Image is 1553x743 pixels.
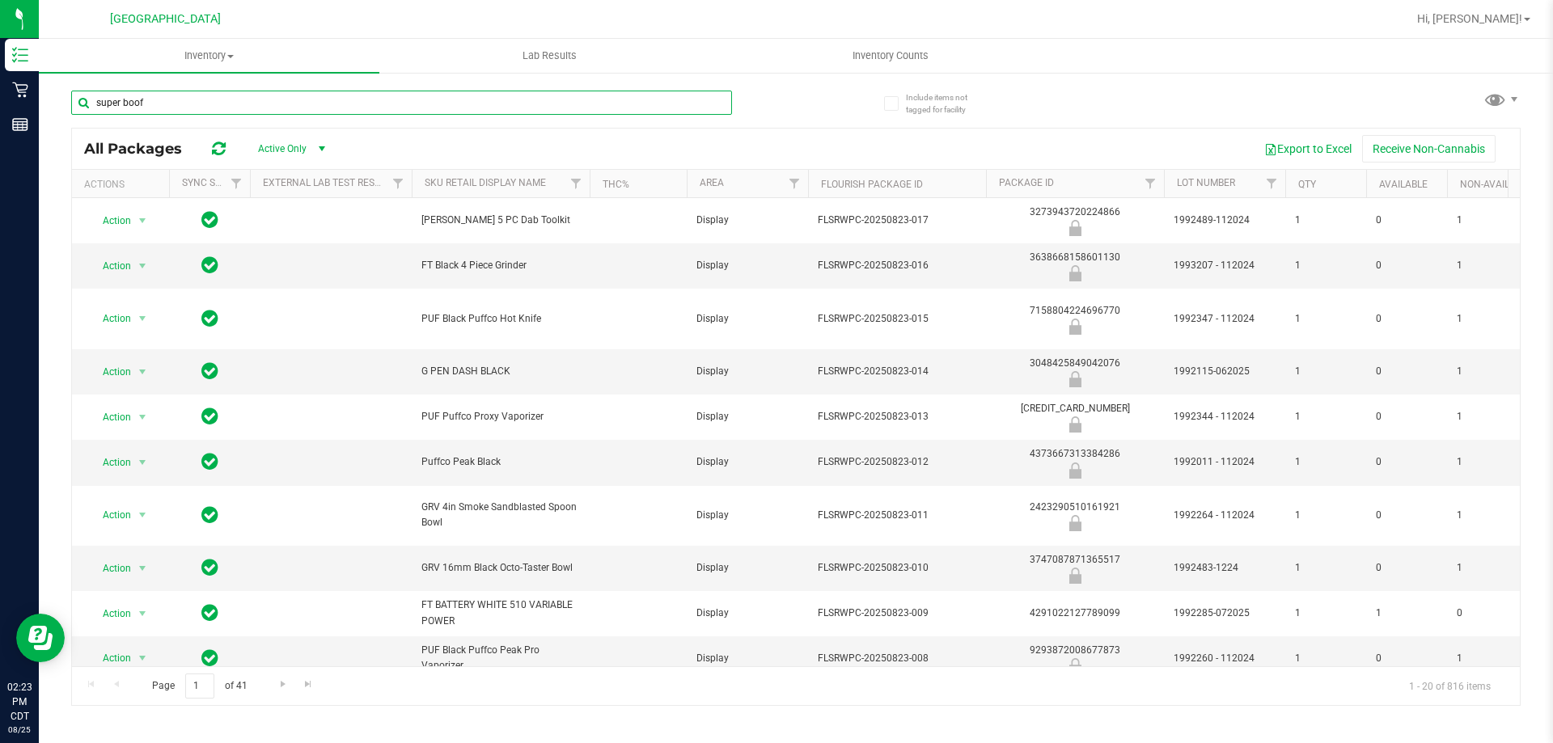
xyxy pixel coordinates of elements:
[984,500,1166,531] div: 2423290510161921
[182,177,244,188] a: Sync Status
[421,560,580,576] span: GRV 16mm Black Octo-Taster Bowl
[88,647,132,669] span: Action
[1457,454,1518,470] span: 1
[133,647,153,669] span: select
[1174,508,1276,523] span: 1992264 - 112024
[12,82,28,98] inline-svg: Retail
[385,170,412,197] a: Filter
[88,504,132,526] span: Action
[1376,508,1437,523] span: 0
[133,361,153,383] span: select
[201,556,218,579] span: In Sync
[818,258,976,273] span: FLSRWPC-20250823-016
[39,49,379,63] span: Inventory
[984,401,1166,433] div: [CREDIT_CARD_NUMBER]
[421,258,580,273] span: FT Black 4 Piece Grinder
[223,170,250,197] a: Filter
[201,307,218,330] span: In Sync
[984,416,1166,433] div: Quarantine
[1376,311,1437,327] span: 0
[1174,454,1276,470] span: 1992011 - 112024
[1376,258,1437,273] span: 0
[421,643,580,673] span: PUF Black Puffco Peak Pro Vaporizer
[1295,364,1356,379] span: 1
[696,560,798,576] span: Display
[696,409,798,424] span: Display
[1379,179,1428,190] a: Available
[88,255,132,277] span: Action
[1362,135,1496,163] button: Receive Non-Cannabis
[984,446,1166,478] div: 4373667313384286
[984,371,1166,387] div: Quarantine
[133,255,153,277] span: select
[818,454,976,470] span: FLSRWPC-20250823-012
[1174,606,1276,621] span: 1992285-072025
[1295,409,1356,424] span: 1
[984,303,1166,335] div: 7158804224696770
[263,177,390,188] a: External Lab Test Result
[421,597,580,628] span: FT BATTERY WHITE 510 VARIABLE POWER
[696,213,798,228] span: Display
[1177,177,1235,188] a: Lot Number
[1298,179,1316,190] a: Qty
[133,504,153,526] span: select
[984,265,1166,281] div: Quarantine
[133,602,153,625] span: select
[696,258,798,273] span: Display
[984,515,1166,531] div: Quarantine
[133,209,153,232] span: select
[1295,258,1356,273] span: 1
[1174,560,1276,576] span: 1992483-1224
[1376,606,1437,621] span: 1
[201,602,218,624] span: In Sync
[138,673,260,699] span: Page of 41
[984,552,1166,584] div: 3747087871365517
[1376,454,1437,470] span: 0
[1417,12,1522,25] span: Hi, [PERSON_NAME]!
[984,220,1166,236] div: Quarantine
[831,49,950,63] span: Inventory Counts
[110,12,221,26] span: [GEOGRAPHIC_DATA]
[201,405,218,428] span: In Sync
[1174,213,1276,228] span: 1992489-112024
[984,319,1166,335] div: Quarantine
[1295,606,1356,621] span: 1
[696,606,798,621] span: Display
[818,508,976,523] span: FLSRWPC-20250823-011
[185,673,214,699] input: 1
[984,462,1166,479] div: Quarantine
[201,450,218,473] span: In Sync
[1457,258,1518,273] span: 1
[421,409,580,424] span: PUF Puffco Proxy Vaporizer
[88,451,132,474] span: Action
[818,409,976,424] span: FLSRWPC-20250823-013
[984,356,1166,387] div: 3048425849042076
[88,307,132,330] span: Action
[1174,258,1276,273] span: 1993207 - 112024
[1376,651,1437,666] span: 0
[133,451,153,474] span: select
[1457,213,1518,228] span: 1
[696,508,798,523] span: Display
[1457,606,1518,621] span: 0
[984,250,1166,281] div: 3638668158601130
[1295,560,1356,576] span: 1
[1376,560,1437,576] span: 0
[696,651,798,666] span: Display
[603,179,629,190] a: THC%
[720,39,1060,73] a: Inventory Counts
[821,179,923,190] a: Flourish Package ID
[1295,311,1356,327] span: 1
[906,91,987,116] span: Include items not tagged for facility
[201,647,218,669] span: In Sync
[7,724,32,736] p: 08/25
[1259,170,1285,197] a: Filter
[201,254,218,277] span: In Sync
[88,406,132,428] span: Action
[88,602,132,625] span: Action
[818,651,976,666] span: FLSRWPC-20250823-008
[421,500,580,530] span: GRV 4in Smoke Sandblasted Spoon Bowl
[133,307,153,330] span: select
[421,213,580,228] span: [PERSON_NAME] 5 PC Dab Toolkit
[1137,170,1164,197] a: Filter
